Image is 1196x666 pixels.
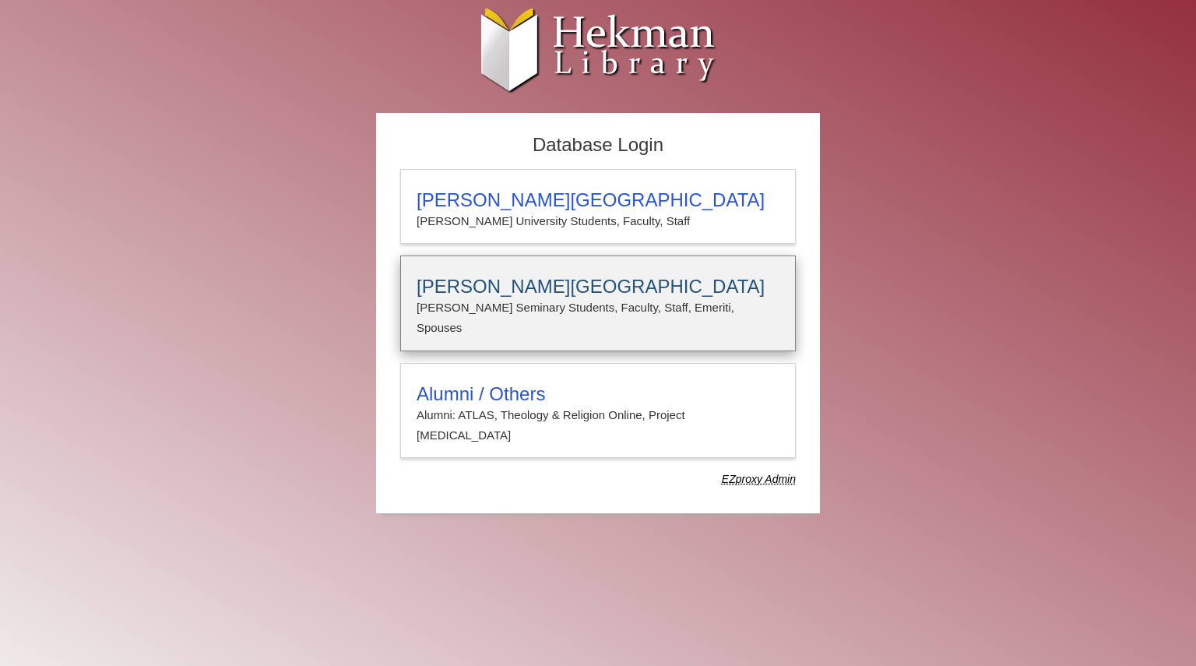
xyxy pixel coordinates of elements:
[392,129,804,161] h2: Database Login
[417,211,779,231] p: [PERSON_NAME] University Students, Faculty, Staff
[400,255,796,351] a: [PERSON_NAME][GEOGRAPHIC_DATA][PERSON_NAME] Seminary Students, Faculty, Staff, Emeriti, Spouses
[417,189,779,211] h3: [PERSON_NAME][GEOGRAPHIC_DATA]
[400,169,796,244] a: [PERSON_NAME][GEOGRAPHIC_DATA][PERSON_NAME] University Students, Faculty, Staff
[417,298,779,339] p: [PERSON_NAME] Seminary Students, Faculty, Staff, Emeriti, Spouses
[417,383,779,405] h3: Alumni / Others
[417,383,779,446] summary: Alumni / OthersAlumni: ATLAS, Theology & Religion Online, Project [MEDICAL_DATA]
[722,473,796,485] dfn: Use Alumni login
[417,276,779,298] h3: [PERSON_NAME][GEOGRAPHIC_DATA]
[417,405,779,446] p: Alumni: ATLAS, Theology & Religion Online, Project [MEDICAL_DATA]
